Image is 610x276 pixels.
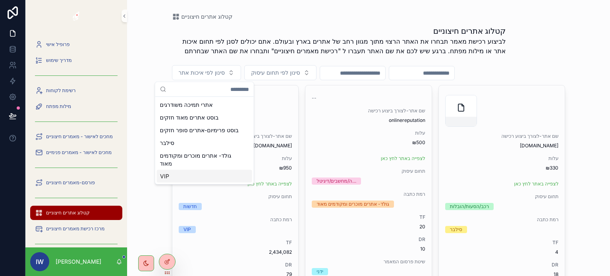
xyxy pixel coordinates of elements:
[445,262,559,268] span: DR
[30,129,122,144] a: מחכים לאישור - מאמרים חיצוניים
[46,149,112,156] span: מחכים לאישור - מאמרים פנימיים
[46,41,69,48] span: פרופיל אישי
[181,13,233,21] span: קטלוג אתרים חיצוניים
[179,239,292,246] span: TF
[312,108,425,114] span: שם אתר-לצורך ביצוע רכישה
[157,124,252,137] div: בוסט פרימיום-אתרים סופר חזקים
[312,214,425,220] span: TF
[317,268,323,275] div: ידני
[46,57,72,64] span: מדריך שימוש
[155,97,254,184] div: Suggestions
[46,133,113,140] span: מחכים לאישור - מאמרים חיצוניים
[317,178,356,185] div: …ה/מחשבים/דיגיטל
[445,155,559,162] span: עלות
[30,145,122,160] a: מחכים לאישור - מאמרים פנימיים
[25,32,127,247] div: scrollable content
[179,249,292,255] span: 2,434,082
[46,226,104,232] span: מרכז רכישת מאמרים חיצוניים
[381,155,425,161] a: לצפייה באתר לחץ כאן
[157,111,252,124] div: בוסט אתרים מאוד חזקים
[46,210,90,216] span: קטלוג אתרים חיצוניים
[172,65,241,80] button: Select Button
[312,130,425,136] span: עלות
[30,176,122,190] a: פורסם-מאמרים חיצוניים
[312,259,425,265] span: שיטת פרסום המאמר
[179,262,292,268] span: DR
[312,168,425,174] span: תחום עיסוק
[179,193,292,200] span: תחום עיסוק
[312,246,425,252] span: 10
[445,216,559,223] span: רמת כתבה
[312,191,425,197] span: רמת כתבה
[514,181,558,187] a: לצפייה באתר לחץ כאן
[30,37,122,52] a: פרופיל אישי
[450,203,489,210] div: רכב/הסעות/הובלות
[312,95,317,101] span: --
[317,201,389,208] div: גולד- אתרים מוכרים ומקודמים מאוד
[450,226,462,233] div: סילבר
[30,206,122,220] a: קטלוג אתרים חיצוניים
[445,143,559,149] span: [DOMAIN_NAME]
[183,226,191,233] div: VIP
[179,69,225,77] span: סינון לפי איכות אתר
[30,83,122,98] a: רשימת לקוחות
[244,65,316,80] button: Select Button
[46,179,95,186] span: פורסם-מאמרים חיצוניים
[172,25,506,37] h1: קטלוג אתרים חיצוניים
[312,224,425,230] span: 20
[30,222,122,236] a: מרכז רכישת מאמרים חיצוניים
[157,137,252,149] div: סילבר
[312,236,425,243] span: DR
[30,99,122,114] a: מילות מפתח
[445,133,559,139] span: שם אתר-לצורך ביצוע רכישה
[157,149,252,170] div: גולד- אתרים מוכרים ומקודמים מאוד
[445,165,559,171] span: ₪330
[36,257,44,266] span: iw
[445,249,559,255] span: 4
[157,170,252,183] div: VIP
[46,103,71,110] span: מילות מפתח
[183,203,197,210] div: חדשות
[157,98,252,111] div: אתרי תמיכה משודרגים
[56,258,101,266] p: [PERSON_NAME]
[172,13,233,21] a: קטלוג אתרים חיצוניים
[30,53,122,68] a: מדריך שימוש
[251,69,300,77] span: סינון לפי תחום עיסוק
[312,139,425,146] span: ₪500
[445,193,559,200] span: תחום עיסוק
[69,10,84,22] img: App logo
[172,37,506,56] p: לביצוע רכישת מאמר תבחרו את האתר הרצוי מתוך מגוון רחב של אתרים בארץ ובעולם. אתם יכולים לסנן לפי תח...
[247,181,292,187] a: לצפייה באתר לחץ כאן
[312,117,425,124] span: onlinereputation
[445,239,559,246] span: TF
[179,216,292,223] span: רמת כתבה
[46,87,76,94] span: רשימת לקוחות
